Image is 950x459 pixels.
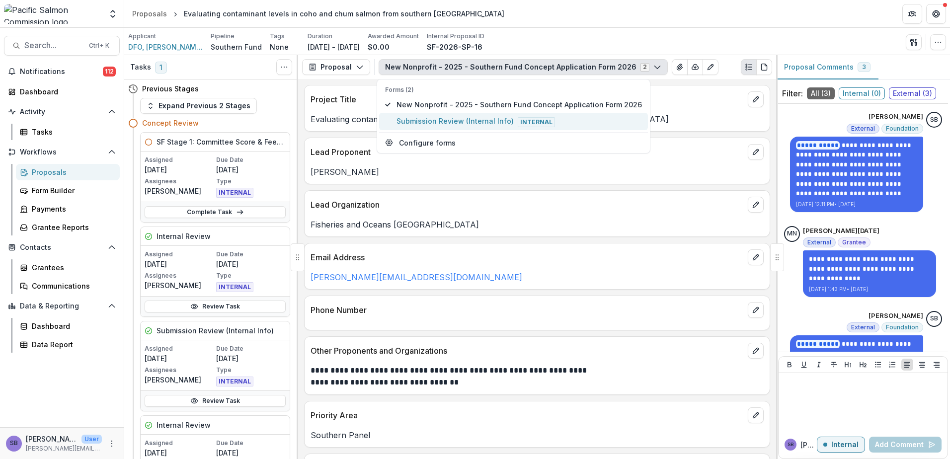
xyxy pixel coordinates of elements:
p: Applicant [128,32,156,41]
button: Heading 2 [857,359,869,371]
button: edit [748,197,764,213]
span: DFO, [PERSON_NAME] (Institute of Ocean Sciences) [128,42,203,52]
button: Open Activity [4,104,120,120]
span: Foundation [886,125,919,132]
h4: Concept Review [142,118,199,128]
span: 1 [155,62,167,74]
p: Forms (2) [385,85,642,94]
div: Proposals [132,8,167,19]
p: Due Date [216,250,286,259]
div: Evaluating contaminant levels in coho and chum salmon from southern [GEOGRAPHIC_DATA] [184,8,504,19]
span: Foundation [886,324,919,331]
button: edit [748,144,764,160]
div: Proposals [32,167,112,177]
a: Form Builder [16,182,120,199]
button: Open Workflows [4,144,120,160]
p: [DATE] [216,164,286,175]
span: External ( 3 ) [889,87,936,99]
p: [PERSON_NAME] [869,311,923,321]
p: Duration [308,32,332,41]
span: INTERNAL [216,188,253,198]
a: Dashboard [16,318,120,334]
div: Grantee Reports [32,222,112,232]
p: Project Title [311,93,744,105]
span: Internal [518,117,555,127]
button: Proposal [302,59,370,75]
p: Lead Proponent [311,146,744,158]
a: Review Task [145,301,286,312]
a: Tasks [16,124,120,140]
button: Align Right [931,359,943,371]
button: Open Contacts [4,239,120,255]
a: Grantees [16,259,120,276]
p: [PERSON_NAME][DATE] [803,226,879,236]
div: Dashboard [32,321,112,331]
p: [PERSON_NAME] [800,440,817,450]
div: Dashboard [20,86,112,97]
button: Proposal Comments [776,55,878,79]
button: edit [748,249,764,265]
span: External [851,324,875,331]
p: Assignees [145,271,214,280]
button: Italicize [813,359,825,371]
p: Assignees [145,177,214,186]
button: Heading 1 [842,359,854,371]
div: Data Report [32,339,112,350]
span: New Nonprofit - 2025 - Southern Fund Concept Application Form 2026 [396,99,642,110]
h3: Tasks [130,63,151,72]
div: Sascha Bendt [788,442,793,447]
p: [DATE] [216,259,286,269]
div: Tasks [32,127,112,137]
p: Filter: [782,87,803,99]
p: [DATE] [145,259,214,269]
p: [DATE] 12:11 PM • [DATE] [796,201,917,208]
button: PDF view [756,59,772,75]
p: [PERSON_NAME] [145,375,214,385]
p: Phone Number [311,304,744,316]
p: Awarded Amount [368,32,419,41]
button: More [106,438,118,450]
div: Sascha Bendt [10,440,18,447]
p: Assigned [145,155,214,164]
span: INTERNAL [216,377,253,386]
p: Assignees [145,366,214,375]
p: Type [216,271,286,280]
button: Plaintext view [741,59,757,75]
span: Activity [20,108,104,116]
div: Grantees [32,262,112,273]
button: edit [748,302,764,318]
p: Email Address [311,251,744,263]
p: Other Proponents and Organizations [311,345,744,357]
p: None [270,42,289,52]
a: Grantee Reports [16,219,120,235]
span: Search... [24,41,83,50]
button: Bold [784,359,795,371]
a: Proposals [128,6,171,21]
p: [PERSON_NAME] [26,434,78,444]
p: [DATE] [145,353,214,364]
span: 112 [103,67,116,76]
p: [DATE] [216,353,286,364]
a: Complete Task [145,206,286,218]
button: Internal [817,437,865,453]
button: Strike [828,359,840,371]
p: Lead Organization [311,199,744,211]
h5: Submission Review (Internal Info) [157,325,274,336]
a: Payments [16,201,120,217]
span: Contacts [20,243,104,252]
span: Grantee [842,239,866,246]
p: Assigned [145,439,214,448]
h4: Previous Stages [142,83,199,94]
button: Open entity switcher [106,4,120,24]
div: Ctrl + K [87,40,111,51]
p: [DATE] [145,164,214,175]
p: Tags [270,32,285,41]
button: edit [748,343,764,359]
button: Notifications112 [4,64,120,79]
p: [PERSON_NAME] [869,112,923,122]
div: Marie Noel [787,230,797,237]
p: Assigned [145,344,214,353]
span: INTERNAL [216,282,253,292]
button: Get Help [926,4,946,24]
p: Internal [831,441,859,449]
